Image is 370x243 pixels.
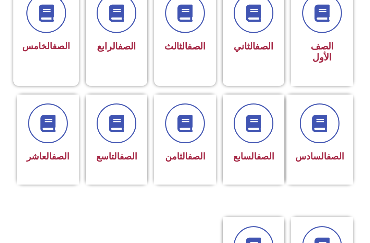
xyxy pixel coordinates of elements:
a: الصف [255,41,273,52]
span: الثالث [164,41,206,52]
a: الصف [326,151,344,162]
a: الصف [120,151,137,162]
a: الصف [52,151,69,162]
span: السابع [233,151,274,162]
a: الصف [257,151,274,162]
span: العاشر [27,151,69,162]
span: الخامس [22,41,70,51]
span: الصف الأول [311,41,334,63]
span: التاسع [96,151,137,162]
a: الصف [187,41,206,52]
span: السادس [295,151,344,162]
span: الثامن [165,151,205,162]
span: الرابع [97,41,136,52]
a: الصف [118,41,136,52]
a: الصف [188,151,205,162]
span: الثاني [234,41,273,52]
a: الصف [52,41,70,51]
